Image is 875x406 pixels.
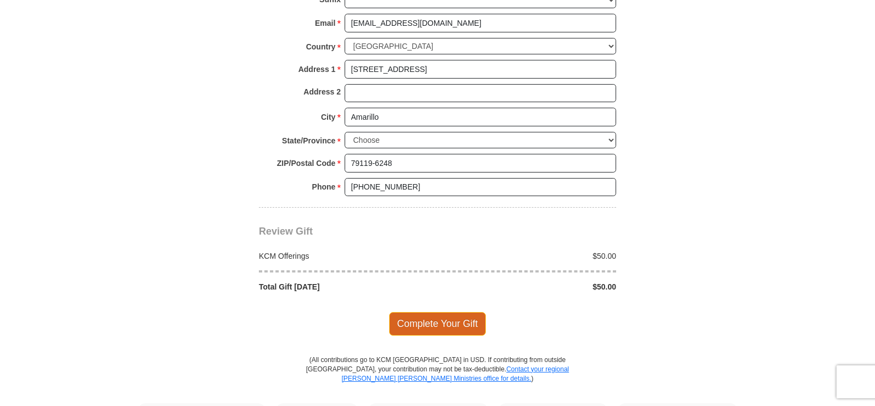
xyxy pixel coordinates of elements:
div: Total Gift [DATE] [253,281,438,292]
strong: City [321,109,335,125]
div: $50.00 [437,281,622,292]
div: $50.00 [437,251,622,262]
strong: Country [306,39,336,54]
span: Review Gift [259,226,313,237]
strong: Email [315,15,335,31]
strong: Address 2 [303,84,341,99]
span: Complete Your Gift [389,312,486,335]
div: KCM Offerings [253,251,438,262]
a: Contact your regional [PERSON_NAME] [PERSON_NAME] Ministries office for details. [341,365,569,382]
strong: State/Province [282,133,335,148]
p: (All contributions go to KCM [GEOGRAPHIC_DATA] in USD. If contributing from outside [GEOGRAPHIC_D... [306,355,569,403]
strong: Phone [312,179,336,194]
strong: ZIP/Postal Code [277,155,336,171]
strong: Address 1 [298,62,336,77]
